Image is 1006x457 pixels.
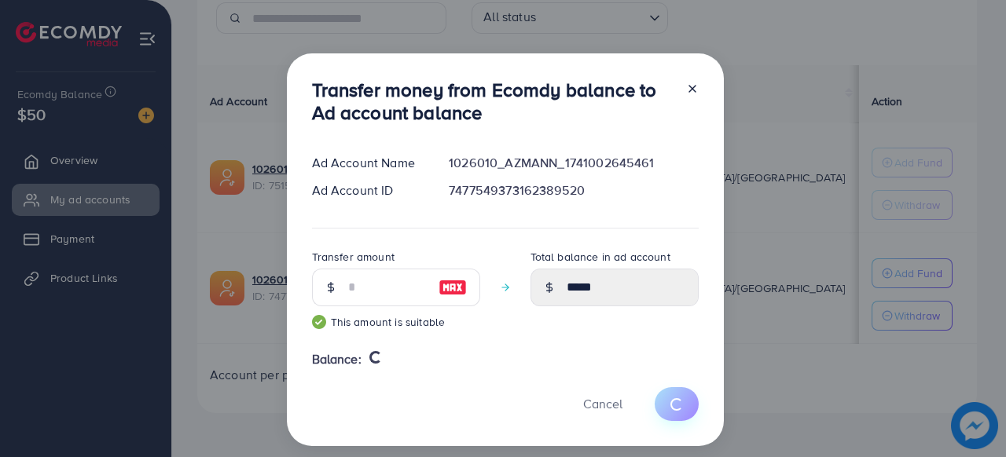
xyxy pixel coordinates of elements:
[439,278,467,297] img: image
[312,350,362,368] span: Balance:
[312,314,480,330] small: This amount is suitable
[312,249,395,265] label: Transfer amount
[436,181,710,199] div: 7477549373162389520
[564,387,642,421] button: Cancel
[531,249,670,265] label: Total balance in ad account
[583,395,622,412] span: Cancel
[312,315,326,329] img: guide
[312,79,674,124] h3: Transfer money from Ecomdy balance to Ad account balance
[436,154,710,172] div: 1026010_AZMANN_1741002645461
[299,154,437,172] div: Ad Account Name
[299,181,437,199] div: Ad Account ID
